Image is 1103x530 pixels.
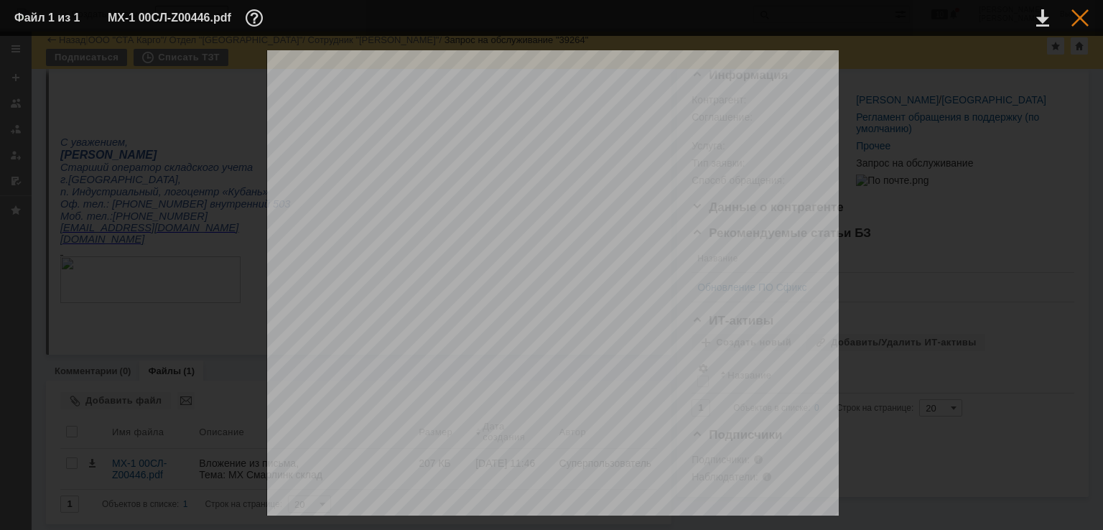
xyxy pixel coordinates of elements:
div: Скачать файл [1036,9,1049,27]
div: Файл 1 из 1 [14,12,86,24]
div: Дополнительная информация о файле (F11) [246,9,267,27]
div: Закрыть окно (Esc) [1071,9,1089,27]
div: МХ-1 00СЛ-Z00446.pdf [108,9,267,27]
